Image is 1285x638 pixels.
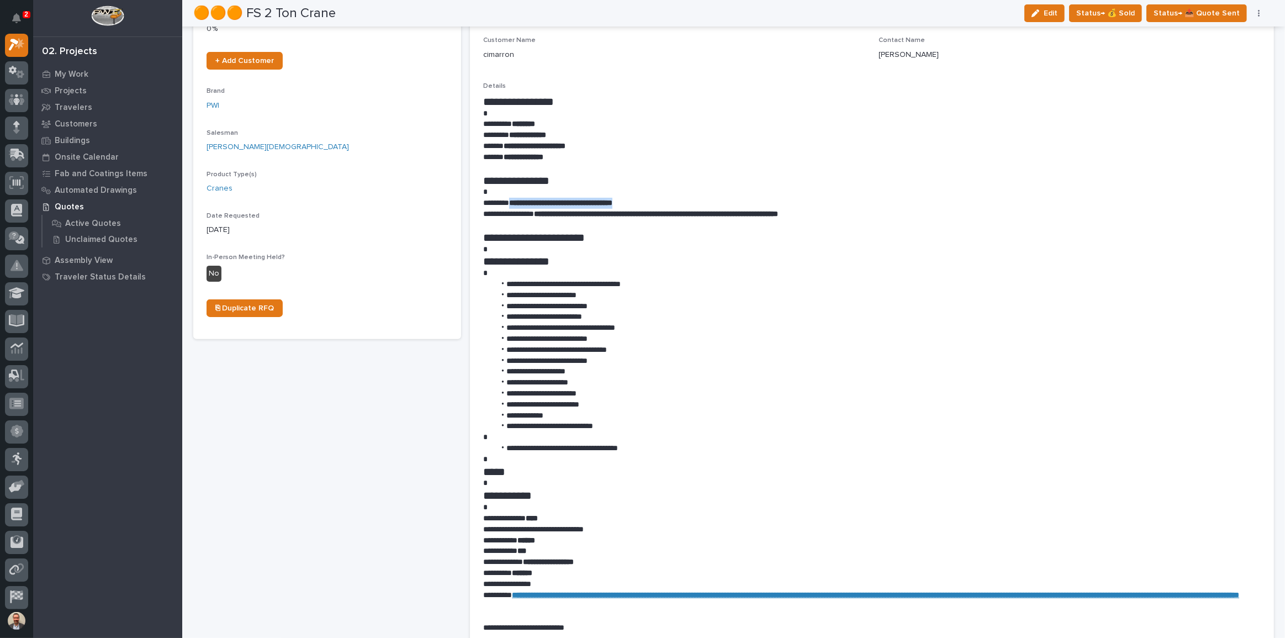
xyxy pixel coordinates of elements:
a: Active Quotes [43,215,182,231]
button: Status→ 📤 Quote Sent [1146,4,1247,22]
p: Traveler Status Details [55,272,146,282]
a: PWI [207,100,219,112]
button: users-avatar [5,609,28,632]
button: Notifications [5,7,28,30]
span: Date Requested [207,213,260,219]
a: Fab and Coatings Items [33,165,182,182]
a: + Add Customer [207,52,283,70]
p: Onsite Calendar [55,152,119,162]
img: Workspace Logo [91,6,124,26]
span: Status→ 💰 Sold [1076,7,1135,20]
span: Edit [1044,8,1057,18]
a: Travelers [33,99,182,115]
p: Projects [55,86,87,96]
p: Quotes [55,202,84,212]
h2: 🟠🟠🟠 FS 2 Ton Crane [193,6,336,22]
a: [PERSON_NAME][DEMOGRAPHIC_DATA] [207,141,349,153]
span: Brand [207,88,225,94]
a: Automated Drawings [33,182,182,198]
p: 2 [24,10,28,18]
p: Active Quotes [65,219,121,229]
a: Customers [33,115,182,132]
p: Buildings [55,136,90,146]
div: No [207,266,221,282]
span: Details [483,83,506,89]
a: Quotes [33,198,182,215]
a: Buildings [33,132,182,149]
p: Assembly View [55,256,113,266]
span: Status→ 📤 Quote Sent [1154,7,1240,20]
button: Status→ 💰 Sold [1069,4,1142,22]
p: Customers [55,119,97,129]
span: Salesman [207,130,238,136]
p: Automated Drawings [55,186,137,196]
button: Edit [1024,4,1065,22]
a: Assembly View [33,252,182,268]
span: In-Person Meeting Held? [207,254,285,261]
p: [DATE] [207,224,448,236]
p: 0 % [207,23,448,35]
span: Product Type(s) [207,171,257,178]
a: ⎘ Duplicate RFQ [207,299,283,317]
span: Contact Name [879,37,925,44]
div: Notifications2 [14,13,28,31]
p: My Work [55,70,88,80]
a: Traveler Status Details [33,268,182,285]
p: Fab and Coatings Items [55,169,147,179]
a: Cranes [207,183,232,194]
p: Unclaimed Quotes [65,235,138,245]
span: + Add Customer [215,57,274,65]
span: Customer Name [483,37,536,44]
p: cimarron [483,49,514,61]
p: [PERSON_NAME] [879,49,939,61]
p: Travelers [55,103,92,113]
a: Projects [33,82,182,99]
div: 02. Projects [42,46,97,58]
a: My Work [33,66,182,82]
a: Onsite Calendar [33,149,182,165]
span: ⎘ Duplicate RFQ [215,304,274,312]
a: Unclaimed Quotes [43,231,182,247]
